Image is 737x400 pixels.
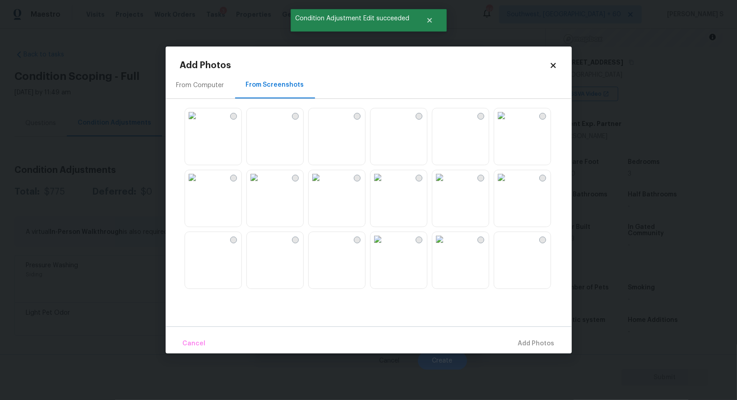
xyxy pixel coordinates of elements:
[291,9,415,28] span: Condition Adjustment Edit succeeded
[415,11,445,29] button: Close
[246,80,304,89] div: From Screenshots
[179,334,209,353] button: Cancel
[176,81,224,90] div: From Computer
[180,61,549,70] h2: Add Photos
[183,338,206,349] span: Cancel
